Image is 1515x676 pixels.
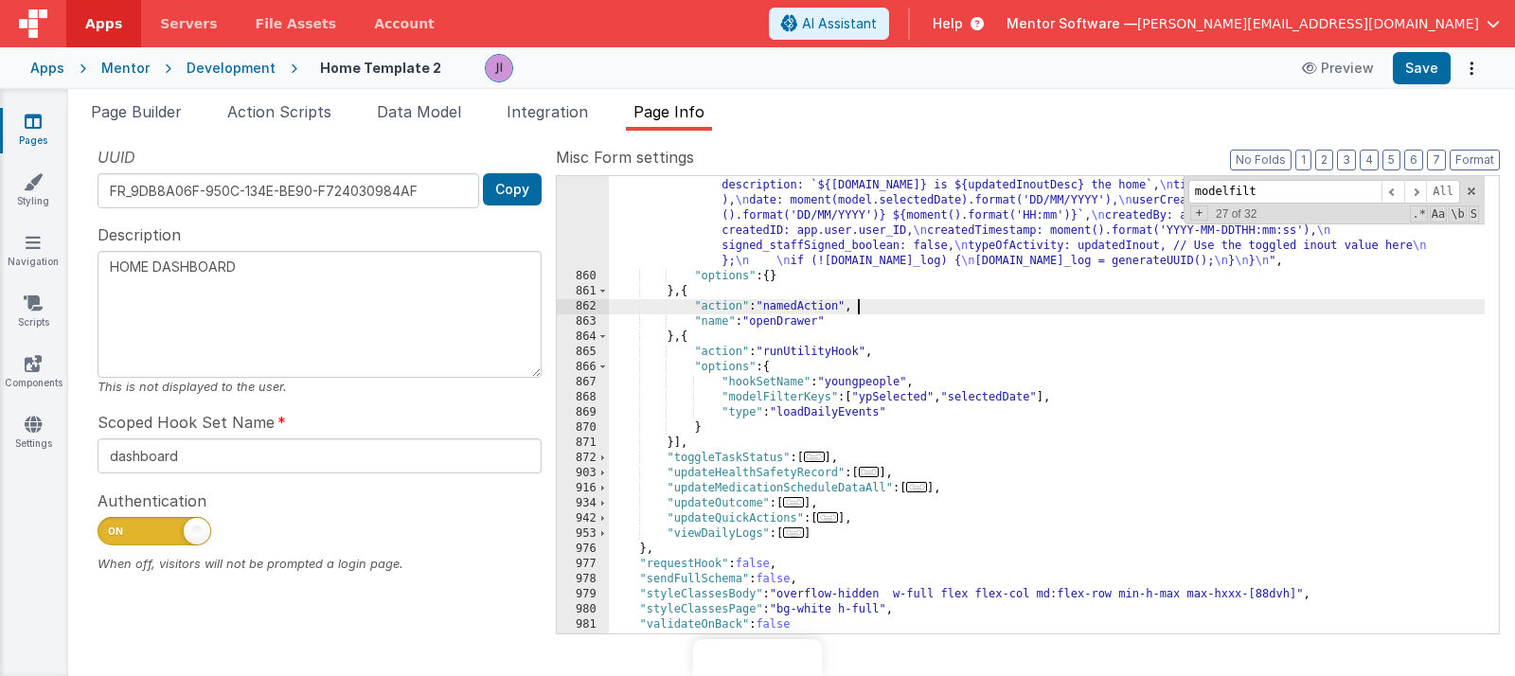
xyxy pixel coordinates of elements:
[1208,207,1264,221] span: 27 of 32
[557,496,609,511] div: 934
[817,512,838,523] span: ...
[557,542,609,557] div: 976
[1291,53,1385,83] button: Preview
[802,14,877,33] span: AI Assistant
[933,14,963,33] span: Help
[804,452,825,462] span: ...
[98,555,542,573] div: When off, visitors will not be prompted a login page.
[1382,150,1400,170] button: 5
[1450,150,1500,170] button: Format
[557,269,609,284] div: 860
[1315,150,1333,170] button: 2
[98,378,542,396] div: This is not displayed to the user.
[633,102,704,121] span: Page Info
[783,527,804,538] span: ...
[1007,14,1500,33] button: Mentor Software — [PERSON_NAME][EMAIL_ADDRESS][DOMAIN_NAME]
[30,59,64,78] div: Apps
[557,314,609,329] div: 863
[859,467,880,477] span: ...
[377,102,461,121] span: Data Model
[557,436,609,451] div: 871
[98,489,206,512] span: Authentication
[557,572,609,587] div: 978
[557,451,609,466] div: 872
[483,173,542,205] button: Copy
[98,223,181,246] span: Description
[557,360,609,375] div: 866
[1295,150,1311,170] button: 1
[1230,150,1292,170] button: No Folds
[557,526,609,542] div: 953
[557,602,609,617] div: 980
[557,557,609,572] div: 977
[1404,150,1423,170] button: 6
[557,345,609,360] div: 865
[557,329,609,345] div: 864
[1427,150,1446,170] button: 7
[557,405,609,420] div: 869
[227,102,331,121] span: Action Scripts
[783,497,804,507] span: ...
[85,14,122,33] span: Apps
[486,55,512,81] img: 6c3d48e323fef8557f0b76cc516e01c7
[556,146,694,169] span: Misc Form settings
[91,102,182,121] span: Page Builder
[98,411,275,434] span: Scoped Hook Set Name
[101,59,150,78] div: Mentor
[507,102,588,121] span: Integration
[557,466,609,481] div: 903
[1393,52,1451,84] button: Save
[160,14,217,33] span: Servers
[256,14,337,33] span: File Assets
[557,632,609,648] div: 982
[1430,205,1447,222] span: CaseSensitive Search
[1449,205,1466,222] span: Whole Word Search
[557,617,609,632] div: 981
[557,299,609,314] div: 862
[320,61,441,75] h4: Home Template 2
[1458,55,1485,81] button: Options
[1360,150,1379,170] button: 4
[769,8,889,40] button: AI Assistant
[557,511,609,526] div: 942
[1337,150,1356,170] button: 3
[98,146,135,169] span: UUID
[187,59,276,78] div: Development
[1137,14,1479,33] span: [PERSON_NAME][EMAIL_ADDRESS][DOMAIN_NAME]
[557,420,609,436] div: 870
[557,375,609,390] div: 867
[557,481,609,496] div: 916
[1469,205,1479,222] span: Search In Selection
[1410,205,1427,222] span: RegExp Search
[557,284,609,299] div: 861
[1007,14,1137,33] span: Mentor Software —
[1190,205,1208,221] span: Toggel Replace mode
[557,587,609,602] div: 979
[1426,180,1460,204] span: Alt-Enter
[906,482,927,492] span: ...
[1188,180,1381,204] input: Search for
[557,390,609,405] div: 868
